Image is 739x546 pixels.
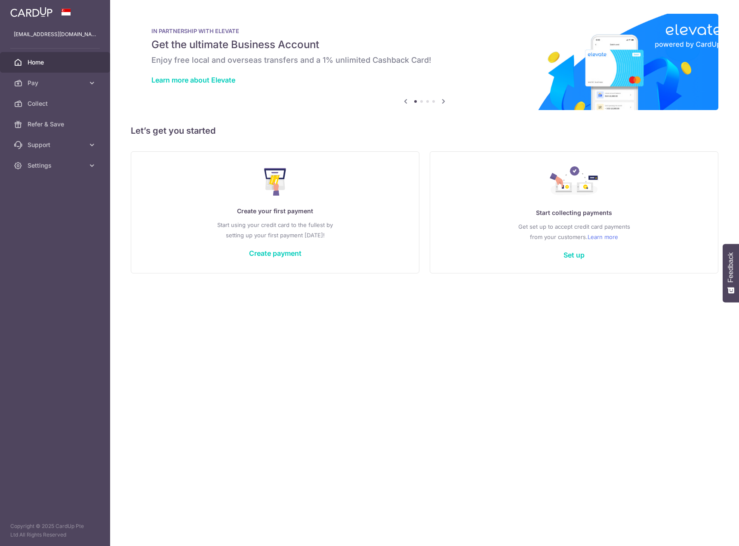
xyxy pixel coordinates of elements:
[28,141,84,149] span: Support
[131,14,718,110] img: Renovation banner
[447,221,701,242] p: Get set up to accept credit card payments from your customers.
[28,58,84,67] span: Home
[723,244,739,302] button: Feedback - Show survey
[151,76,235,84] a: Learn more about Elevate
[264,168,286,196] img: Make Payment
[727,252,735,282] span: Feedback
[563,251,585,259] a: Set up
[148,220,402,240] p: Start using your credit card to the fullest by setting up your first payment [DATE]!
[131,124,718,138] h5: Let’s get you started
[447,208,701,218] p: Start collecting payments
[588,232,618,242] a: Learn more
[684,520,730,542] iframe: Opens a widget where you can find more information
[148,206,402,216] p: Create your first payment
[151,55,698,65] h6: Enjoy free local and overseas transfers and a 1% unlimited Cashback Card!
[249,249,302,258] a: Create payment
[28,79,84,87] span: Pay
[151,38,698,52] h5: Get the ultimate Business Account
[28,99,84,108] span: Collect
[550,166,599,197] img: Collect Payment
[14,30,96,39] p: [EMAIL_ADDRESS][DOMAIN_NAME]
[10,7,52,17] img: CardUp
[151,28,698,34] p: IN PARTNERSHIP WITH ELEVATE
[28,161,84,170] span: Settings
[28,120,84,129] span: Refer & Save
